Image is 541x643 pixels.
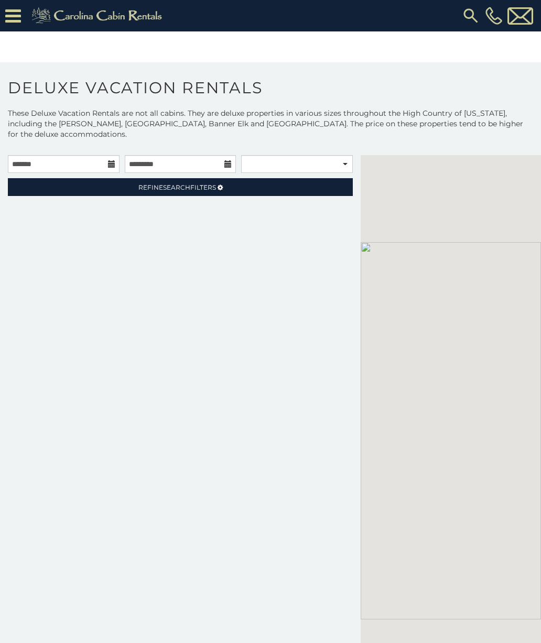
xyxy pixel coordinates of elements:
a: RefineSearchFilters [8,178,353,196]
span: Search [163,183,190,191]
span: Refine Filters [138,183,216,191]
img: Khaki-logo.png [26,5,171,26]
img: search-regular.svg [461,6,480,25]
a: [PHONE_NUMBER] [483,7,505,25]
